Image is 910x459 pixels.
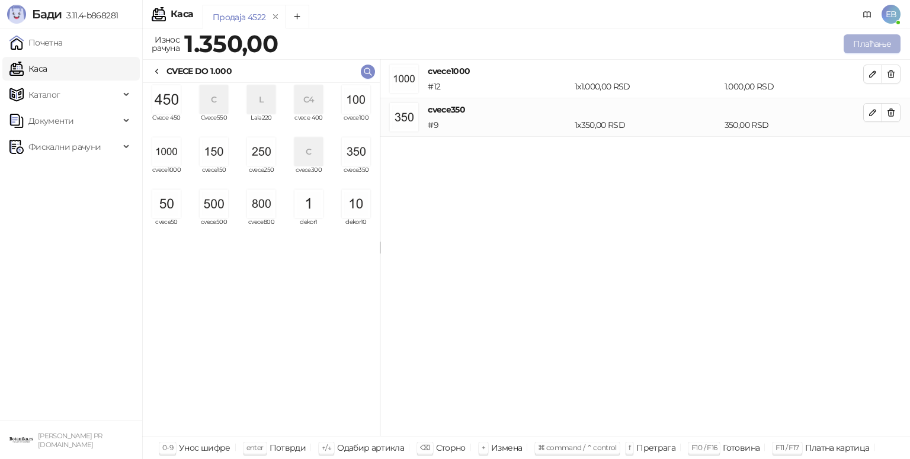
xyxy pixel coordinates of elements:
[482,443,485,452] span: +
[290,167,328,185] span: cvece300
[200,190,228,218] img: Slika
[572,118,722,131] div: 1 x 350,00 RSD
[629,443,630,452] span: f
[247,137,275,166] img: Slika
[149,32,182,56] div: Износ рачуна
[290,219,328,237] span: dekor1
[9,31,63,54] a: Почетна
[195,219,233,237] span: cvece500
[428,103,863,116] h4: cvece350
[337,167,375,185] span: cvece350
[844,34,901,53] button: Плаћање
[691,443,717,452] span: F10 / F16
[143,83,380,436] div: grid
[152,85,181,114] img: Slika
[28,135,101,159] span: Фискални рачуни
[242,219,280,237] span: cvece800
[342,137,370,166] img: Slika
[148,219,185,237] span: cvece50
[290,115,328,133] span: cvece 400
[247,85,275,114] div: L
[538,443,617,452] span: ⌘ command / ⌃ control
[62,10,118,21] span: 3.11.4-b868281
[294,190,323,218] img: Slika
[337,440,404,455] div: Одабир артикла
[152,137,181,166] img: Slika
[246,443,264,452] span: enter
[9,57,47,81] a: Каса
[858,5,877,24] a: Документација
[322,443,331,452] span: ↑/↓
[200,137,228,166] img: Slika
[195,167,233,185] span: cvece150
[184,29,278,58] strong: 1.350,00
[723,440,760,455] div: Готовина
[722,118,866,131] div: 350,00 RSD
[286,5,309,28] button: Add tab
[148,167,185,185] span: cvece1000
[436,440,466,455] div: Сторно
[195,115,233,133] span: Cvece550
[32,7,62,21] span: Бади
[7,5,26,24] img: Logo
[342,85,370,114] img: Slika
[268,12,283,22] button: remove
[242,115,280,133] span: Lala220
[337,219,375,237] span: dekor10
[152,190,181,218] img: Slika
[294,85,323,114] div: C4
[428,65,863,78] h4: cvece1000
[200,85,228,114] div: C
[270,440,306,455] div: Потврди
[28,109,73,133] span: Документи
[425,80,572,93] div: # 12
[38,432,102,449] small: [PERSON_NAME] PR [DOMAIN_NAME]
[337,115,375,133] span: cvece100
[722,80,866,93] div: 1.000,00 RSD
[28,83,60,107] span: Каталог
[162,443,173,452] span: 0-9
[171,9,193,19] div: Каса
[148,115,185,133] span: Cvece 450
[420,443,430,452] span: ⌫
[425,118,572,131] div: # 9
[776,443,799,452] span: F11 / F17
[213,11,265,24] div: Продаја 4522
[805,440,870,455] div: Платна картица
[491,440,522,455] div: Измена
[247,190,275,218] img: Slika
[294,137,323,166] div: C
[342,190,370,218] img: Slika
[166,65,232,78] div: CVECE DO 1.000
[9,428,33,452] img: 64x64-companyLogo-0e2e8aaa-0bd2-431b-8613-6e3c65811325.png
[636,440,675,455] div: Претрага
[882,5,901,24] span: EB
[242,167,280,185] span: cvece250
[179,440,230,455] div: Унос шифре
[572,80,722,93] div: 1 x 1.000,00 RSD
